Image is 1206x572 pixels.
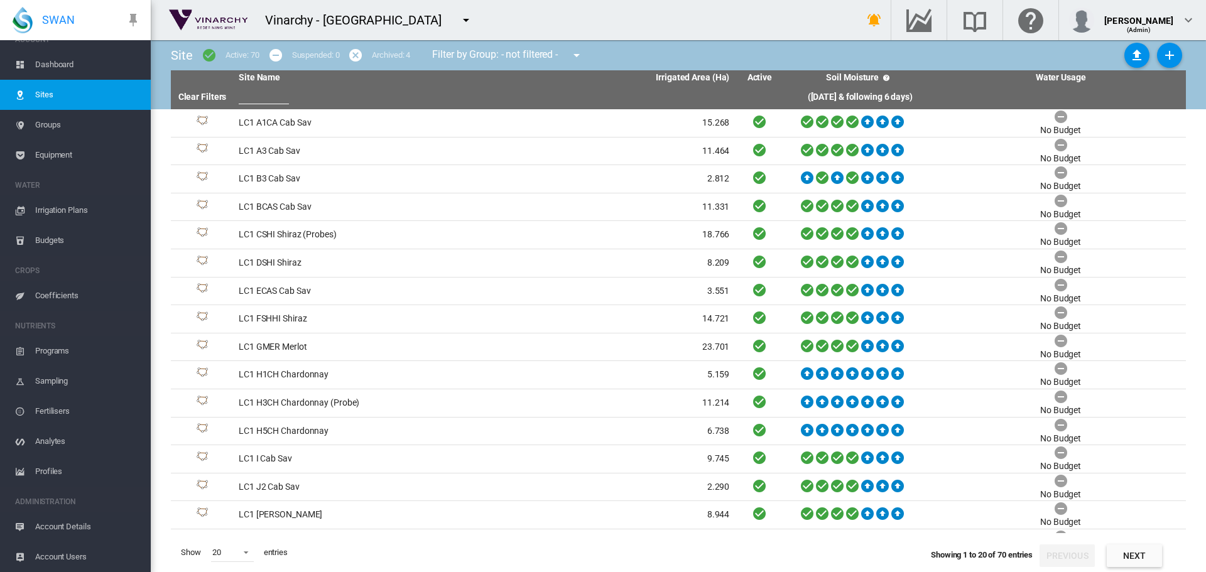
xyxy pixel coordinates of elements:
[1124,43,1149,68] button: Sites Bulk Import
[234,389,484,417] td: LC1 H3CH Chardonnay (Probe)
[195,171,210,186] img: 1.svg
[484,445,735,473] td: 9.745
[454,8,479,33] button: icon-menu-down
[234,418,484,445] td: LC1 H5CH Chardonnay
[195,423,210,438] img: 1.svg
[1040,348,1081,361] div: No Budget
[564,43,589,68] button: icon-menu-down
[35,366,141,396] span: Sampling
[862,8,887,33] button: icon-bell-ring
[1129,48,1144,63] md-icon: icon-upload
[1040,376,1081,389] div: No Budget
[225,50,259,61] div: Active: 70
[234,473,484,501] td: LC1 J2 Cab Sav
[195,116,210,131] img: 1.svg
[171,193,1186,222] tr: Site Id: 13000 LC1 BCAS Cab Sav 11.331 No Budget
[176,171,229,186] div: Site Id: 12997
[1107,544,1162,567] button: Next
[1157,43,1182,68] button: Add New Site, define start date
[904,13,934,28] md-icon: Go to the Data Hub
[484,221,735,249] td: 18.766
[195,143,210,158] img: 1.svg
[171,278,1186,306] tr: Site Id: 13002 LC1 ECAS Cab Sav 3.551 No Budget
[35,512,141,542] span: Account Details
[484,418,735,445] td: 6.738
[171,109,1186,138] tr: Site Id: 12992 LC1 A1CA Cab Sav 15.268 No Budget
[195,311,210,326] img: 1.svg
[785,70,935,85] th: Soil Moisture
[171,138,1186,166] tr: Site Id: 12994 LC1 A3 Cab Sav 11.464 No Budget
[176,200,229,215] div: Site Id: 13000
[176,396,229,411] div: Site Id: 13010
[176,256,229,271] div: Site Id: 12981
[35,396,141,426] span: Fertilisers
[1040,153,1081,165] div: No Budget
[348,48,363,63] md-icon: icon-cancel
[176,480,229,495] div: Site Id: 13016
[234,138,484,165] td: LC1 A3 Cab Sav
[484,109,735,137] td: 15.268
[484,333,735,361] td: 23.701
[35,50,141,80] span: Dashboard
[13,7,33,33] img: SWAN-Landscape-Logo-Colour-drop.png
[176,367,229,382] div: Site Id: 13008
[234,333,484,361] td: LC1 GMER Merlot
[484,193,735,221] td: 11.331
[35,281,141,311] span: Coefficients
[1162,48,1177,63] md-icon: icon-plus
[35,426,141,456] span: Analytes
[176,283,229,298] div: Site Id: 13002
[195,396,210,411] img: 1.svg
[171,529,1186,558] tr: Site Id: 13020 LC1 K1CA Cab Sav 11.886 No Budget
[176,423,229,438] div: Site Id: 13012
[195,283,210,298] img: 1.svg
[372,50,410,61] div: Archived: 4
[1127,26,1151,33] span: (Admin)
[265,11,453,29] div: Vinarchy - [GEOGRAPHIC_DATA]
[1069,8,1094,33] img: profile.jpg
[35,225,141,256] span: Budgets
[484,165,735,193] td: 2.812
[195,507,210,522] img: 1.svg
[35,542,141,572] span: Account Users
[484,361,735,389] td: 5.159
[484,473,735,501] td: 2.290
[484,501,735,529] td: 8.944
[35,195,141,225] span: Irrigation Plans
[484,389,735,417] td: 11.214
[171,249,1186,278] tr: Site Id: 12981 LC1 DSHI Shiraz 8.209 No Budget
[1040,433,1081,445] div: No Budget
[234,109,484,137] td: LC1 A1CA Cab Sav
[484,305,735,333] td: 14.721
[234,501,484,529] td: LC1 [PERSON_NAME]
[35,110,141,140] span: Groups
[42,12,75,28] span: SWAN
[35,140,141,170] span: Equipment
[1040,516,1081,529] div: No Budget
[785,85,935,109] th: ([DATE] & following 6 days)
[1016,13,1046,28] md-icon: Click here for help
[171,501,1186,529] tr: Site Id: 13018 LC1 [PERSON_NAME] 8.944 No Budget
[171,361,1186,389] tr: Site Id: 13008 LC1 H1CH Chardonnay 5.159 No Budget
[171,305,1186,333] tr: Site Id: 13004 LC1 FSHHI Shiraz 14.721 No Budget
[1040,293,1081,305] div: No Budget
[195,340,210,355] img: 1.svg
[234,529,484,557] td: LC1 K1CA Cab Sav
[1040,180,1081,193] div: No Budget
[484,529,735,557] td: 11.886
[164,4,253,36] img: w0Qft+VqZP3VuTC8dpDAJ7LdIo91XfzZr3O9TnuOHxAUZgr5LmA4xT6LoPgZA0IR0CIxCSJjBkoUJImpADgREISRMYslAhJE3...
[15,175,141,195] span: WATER
[171,389,1186,418] tr: Site Id: 13010 LC1 H3CH Chardonnay (Probe) 11.214 No Budget
[292,50,340,61] div: Suspended: 0
[234,445,484,473] td: LC1 I Cab Sav
[195,200,210,215] img: 1.svg
[234,193,484,221] td: LC1 BCAS Cab Sav
[569,48,584,63] md-icon: icon-menu-down
[484,249,735,277] td: 8.209
[1040,236,1081,249] div: No Budget
[1104,9,1173,22] div: [PERSON_NAME]
[484,278,735,305] td: 3.551
[176,116,229,131] div: Site Id: 12992
[176,340,229,355] div: Site Id: 13006
[268,48,283,63] md-icon: icon-minus-circle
